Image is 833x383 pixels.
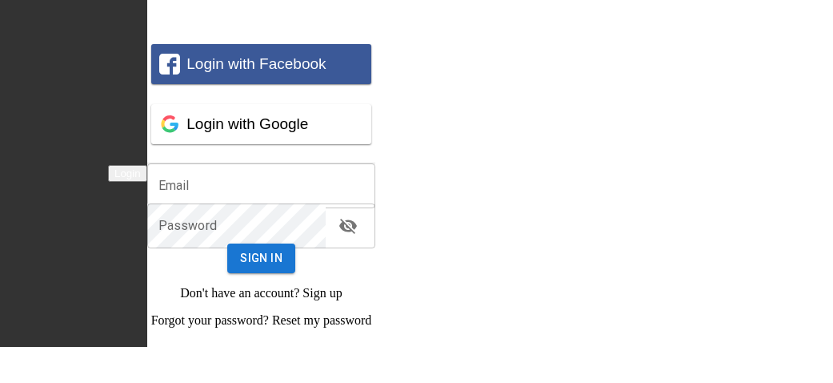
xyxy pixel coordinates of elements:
[186,55,326,72] span: Login with Facebook
[8,163,96,179] img: logo
[108,165,147,182] button: Login
[227,244,295,273] button: Sign In
[186,115,308,132] span: Login with Google
[151,44,372,84] button: Login with Facebook
[332,210,364,242] button: toggle password visibility
[272,313,371,327] a: Reset my password
[302,286,342,300] a: Sign up
[147,286,376,300] p: Don't have an account?
[147,313,376,328] p: Forgot your password?
[151,104,372,144] button: Login with Google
